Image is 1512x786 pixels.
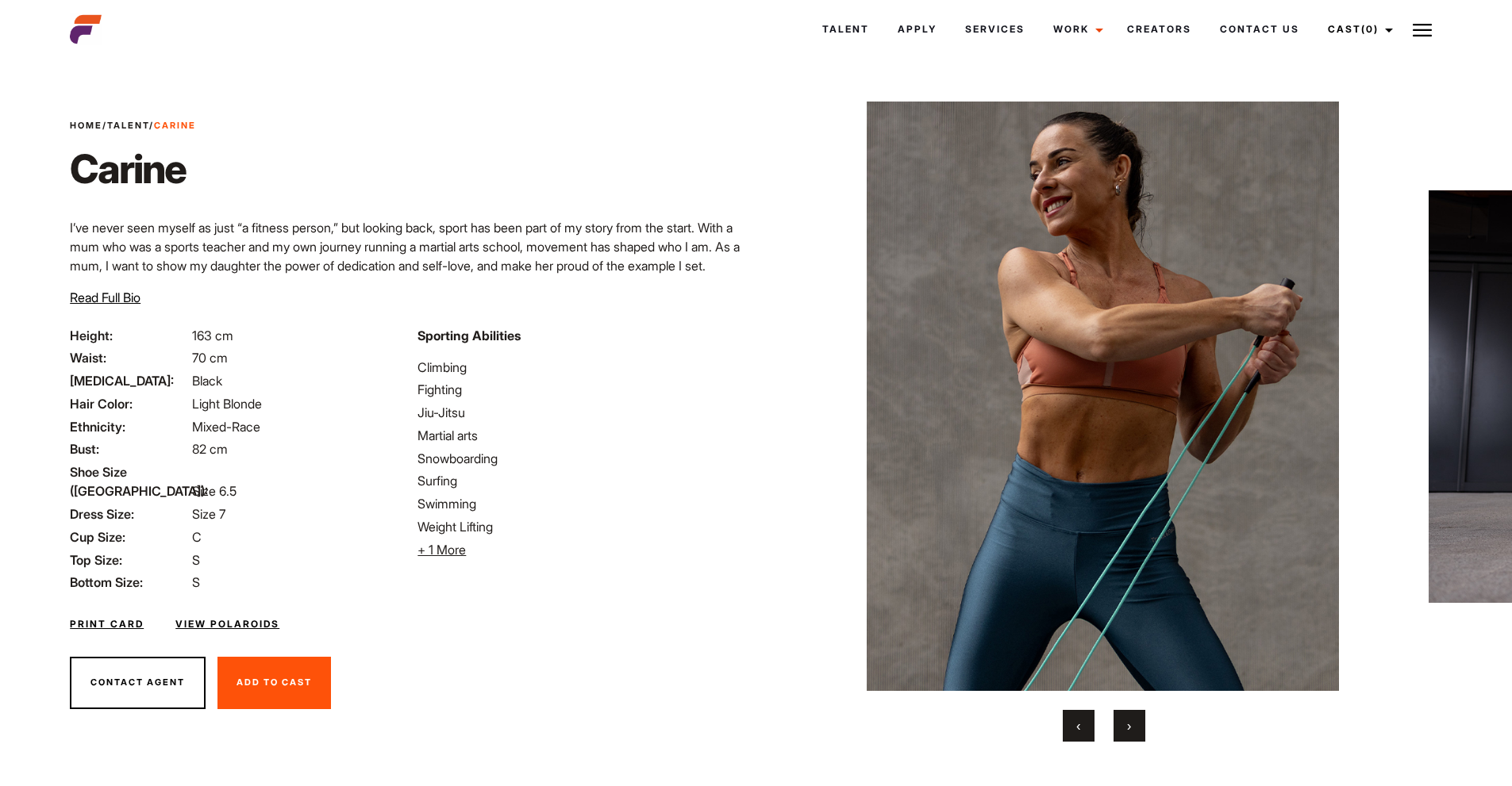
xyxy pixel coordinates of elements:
[808,8,883,51] a: Talent
[192,373,222,389] span: Black
[192,529,202,545] span: C
[417,426,746,445] li: Martial arts
[417,494,746,513] li: Swimming
[951,8,1039,51] a: Services
[70,657,206,709] button: Contact Agent
[192,552,200,568] span: S
[192,328,233,343] span: 163 cm
[1413,21,1432,40] img: Burger icon
[417,449,746,468] li: Snowboarding
[70,371,189,390] span: [MEDICAL_DATA]:
[417,471,746,490] li: Surfing
[1314,8,1402,51] a: Cast(0)
[70,120,102,131] a: Home
[70,550,189,569] span: Top Size:
[1361,23,1379,35] span: (0)
[417,328,521,343] strong: Sporting Abilities
[107,120,149,131] a: Talent
[70,13,102,45] img: cropped-aefm-brand-fav-22-square.png
[70,348,189,367] span: Waist:
[217,657,331,709] button: Add To Cast
[417,403,746,422] li: Jiu-Jitsu
[1039,8,1113,51] a: Work
[70,573,189,592] span: Bottom Size:
[192,419,260,435] span: Mixed-Race
[70,439,189,458] span: Bust:
[1206,8,1314,51] a: Contact Us
[70,504,189,523] span: Dress Size:
[70,417,189,436] span: Ethnicity:
[192,483,237,499] span: Size 6.5
[70,218,746,313] p: I’ve never seen myself as just “a fitness person,” but looking back, sport has been part of my st...
[417,517,746,536] li: Weight Lifting
[70,289,140,305] span: Read Full Bio
[70,145,196,193] h1: Carine
[192,441,228,457] span: 82 cm
[417,358,746,377] li: Climbing
[192,350,228,366] span: 70 cm
[1113,8,1206,51] a: Creators
[70,527,189,546] span: Cup Size:
[1076,718,1080,734] span: Previous
[70,288,140,307] button: Read Full Bio
[70,617,144,631] a: Print Card
[70,119,196,132] span: / /
[192,506,225,522] span: Size 7
[70,462,189,500] span: Shoe Size ([GEOGRAPHIC_DATA]):
[175,617,279,631] a: View Polaroids
[154,120,196,131] strong: Carine
[417,380,746,399] li: Fighting
[417,542,466,558] span: + 1 More
[1127,718,1131,734] span: Next
[70,326,189,345] span: Height:
[237,677,312,688] span: Add To Cast
[883,8,951,51] a: Apply
[70,394,189,413] span: Hair Color:
[192,574,200,590] span: S
[192,396,262,412] span: Light Blonde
